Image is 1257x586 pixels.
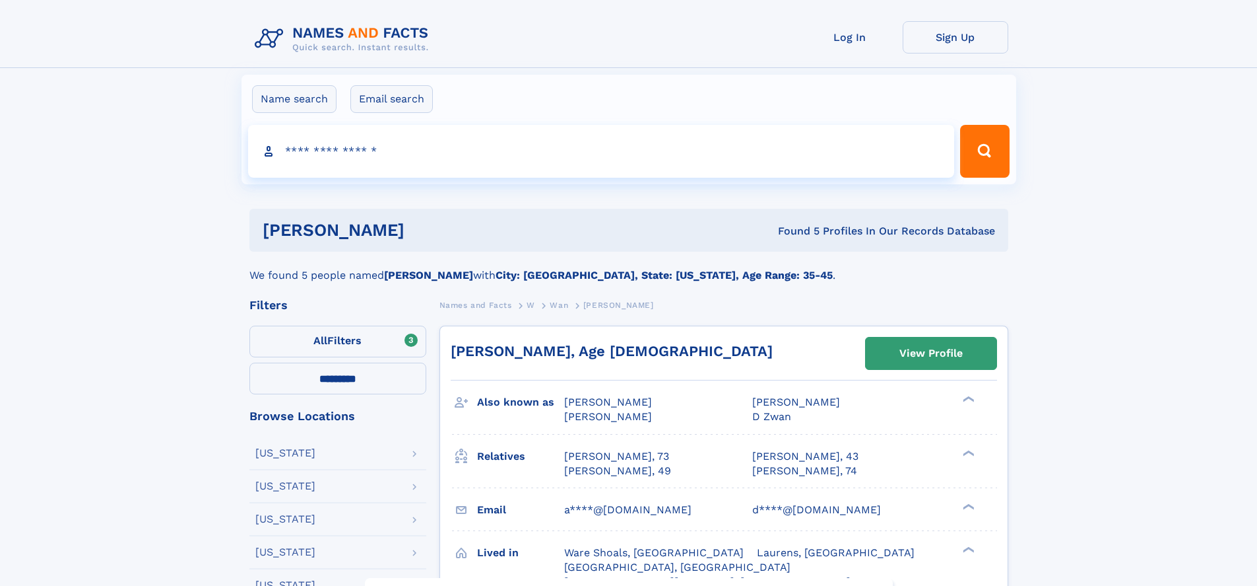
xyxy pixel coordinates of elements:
[757,546,915,559] span: Laurens, [GEOGRAPHIC_DATA]
[960,125,1009,178] button: Search Button
[752,410,791,423] span: D Zwan
[959,545,975,554] div: ❯
[350,85,433,113] label: Email search
[255,547,315,558] div: [US_STATE]
[564,396,652,408] span: [PERSON_NAME]
[249,299,426,311] div: Filters
[564,449,669,464] a: [PERSON_NAME], 73
[496,269,833,281] b: City: [GEOGRAPHIC_DATA], State: [US_STATE], Age Range: 35-45
[752,449,858,464] a: [PERSON_NAME], 43
[255,448,315,458] div: [US_STATE]
[255,514,315,525] div: [US_STATE]
[249,21,439,57] img: Logo Names and Facts
[263,222,591,238] h1: [PERSON_NAME]
[477,542,564,564] h3: Lived in
[477,499,564,521] h3: Email
[564,546,744,559] span: Ware Shoals, [GEOGRAPHIC_DATA]
[248,125,955,178] input: search input
[591,224,995,238] div: Found 5 Profiles In Our Records Database
[564,410,652,423] span: [PERSON_NAME]
[959,449,975,457] div: ❯
[903,21,1008,54] a: Sign Up
[252,85,337,113] label: Name search
[797,21,903,54] a: Log In
[255,481,315,492] div: [US_STATE]
[439,297,512,313] a: Names and Facts
[583,301,654,310] span: [PERSON_NAME]
[527,297,535,313] a: W
[477,445,564,468] h3: Relatives
[564,464,671,478] a: [PERSON_NAME], 49
[249,252,1008,283] div: We found 5 people named with .
[752,464,857,478] a: [PERSON_NAME], 74
[550,301,568,310] span: Wan
[384,269,473,281] b: [PERSON_NAME]
[866,338,996,369] a: View Profile
[752,396,840,408] span: [PERSON_NAME]
[550,297,568,313] a: Wan
[899,338,963,369] div: View Profile
[249,410,426,422] div: Browse Locations
[959,502,975,511] div: ❯
[451,343,773,359] a: [PERSON_NAME], Age [DEMOGRAPHIC_DATA]
[313,334,327,347] span: All
[249,326,426,357] label: Filters
[959,395,975,404] div: ❯
[477,391,564,414] h3: Also known as
[564,561,790,573] span: [GEOGRAPHIC_DATA], [GEOGRAPHIC_DATA]
[527,301,535,310] span: W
